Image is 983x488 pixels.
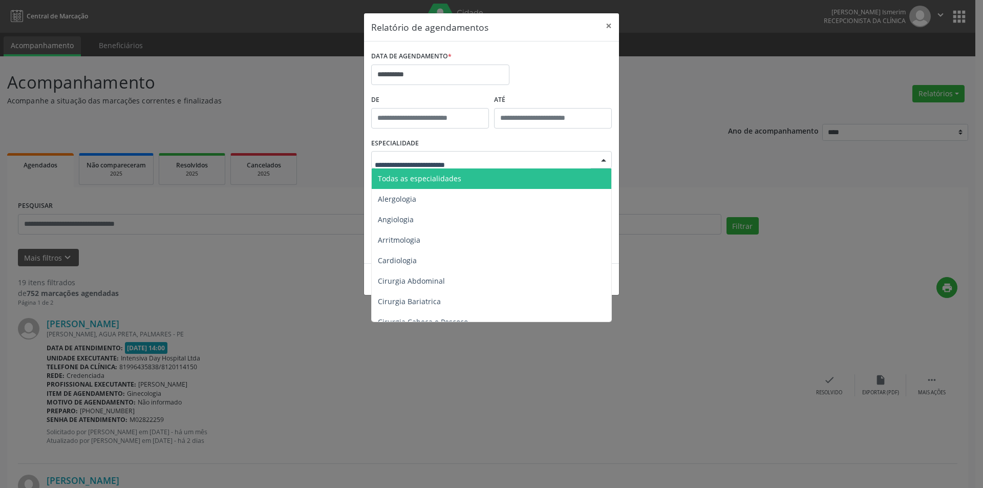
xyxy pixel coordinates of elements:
[599,13,619,38] button: Close
[371,92,489,108] label: De
[378,276,445,286] span: Cirurgia Abdominal
[371,136,419,152] label: ESPECIALIDADE
[494,92,612,108] label: ATÉ
[371,49,452,65] label: DATA DE AGENDAMENTO
[378,174,461,183] span: Todas as especialidades
[371,20,488,34] h5: Relatório de agendamentos
[378,194,416,204] span: Alergologia
[378,296,441,306] span: Cirurgia Bariatrica
[378,317,468,327] span: Cirurgia Cabeça e Pescoço
[378,235,420,245] span: Arritmologia
[378,215,414,224] span: Angiologia
[378,256,417,265] span: Cardiologia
